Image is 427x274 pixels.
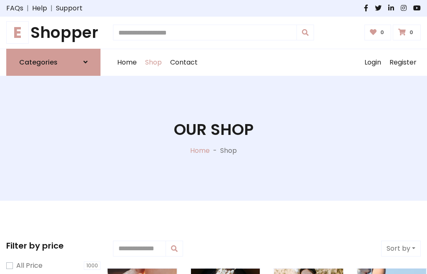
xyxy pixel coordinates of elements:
[56,3,83,13] a: Support
[6,23,100,42] h1: Shopper
[6,241,100,251] h5: Filter by price
[393,25,421,40] a: 0
[210,146,220,156] p: -
[190,146,210,155] a: Home
[174,120,254,139] h1: Our Shop
[19,58,58,66] h6: Categories
[364,25,392,40] a: 0
[407,29,415,36] span: 0
[381,241,421,257] button: Sort by
[220,146,237,156] p: Shop
[141,49,166,76] a: Shop
[113,49,141,76] a: Home
[378,29,386,36] span: 0
[23,3,32,13] span: |
[47,3,56,13] span: |
[32,3,47,13] a: Help
[166,49,202,76] a: Contact
[84,262,100,270] span: 1000
[6,3,23,13] a: FAQs
[6,49,100,76] a: Categories
[16,261,43,271] label: All Price
[360,49,385,76] a: Login
[385,49,421,76] a: Register
[6,21,29,44] span: E
[6,23,100,42] a: EShopper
